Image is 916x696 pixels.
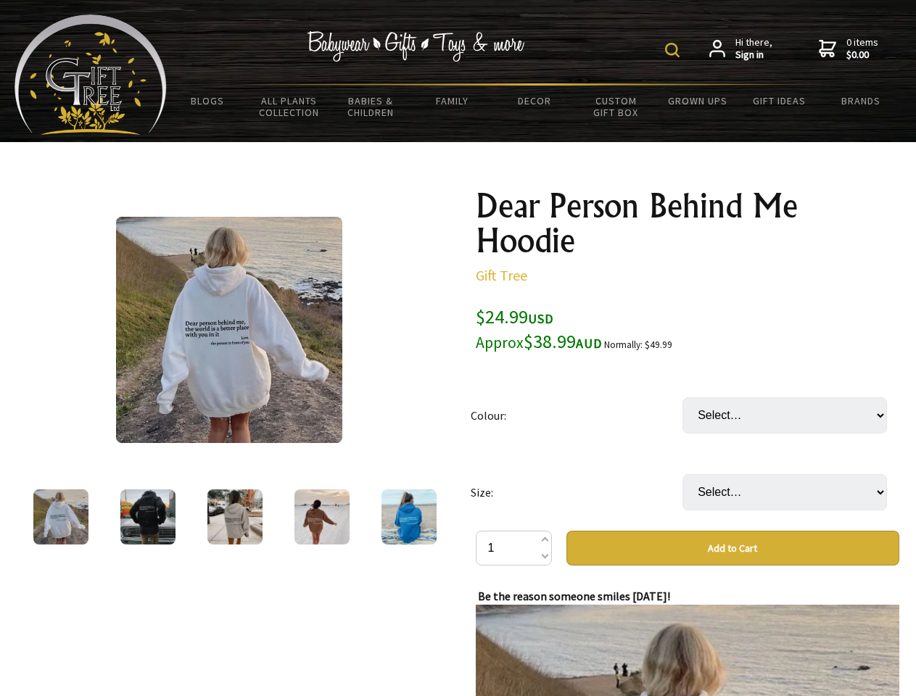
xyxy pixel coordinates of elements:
a: Brands [820,86,902,116]
span: Hi there, [735,36,772,62]
a: Babies & Children [330,86,412,128]
img: Dear Person Behind Me Hoodie [120,489,176,544]
img: Dear Person Behind Me Hoodie [33,489,88,544]
strong: $0.00 [846,49,878,62]
a: 0 items$0.00 [819,36,878,62]
a: Gift Tree [476,266,527,284]
img: Dear Person Behind Me Hoodie [381,489,437,544]
img: Babywear - Gifts - Toys & more [308,31,525,62]
small: Normally: $49.99 [604,339,672,351]
a: Grown Ups [656,86,738,116]
img: Dear Person Behind Me Hoodie [294,489,350,544]
h1: Dear Person Behind Me Hoodie [476,188,899,258]
strong: Sign in [735,49,772,62]
img: product search [665,43,680,57]
a: Gift Ideas [738,86,820,116]
a: Family [412,86,494,116]
span: AUD [576,335,602,352]
img: Dear Person Behind Me Hoodie [207,489,263,544]
td: Size: [471,454,682,531]
img: Dear Person Behind Me Hoodie [116,217,342,443]
button: Add to Cart [566,531,899,565]
td: Colour: [471,377,682,454]
small: Approx [476,333,524,352]
img: Babyware - Gifts - Toys and more... [15,14,167,135]
a: Hi there,Sign in [709,36,772,62]
a: Decor [493,86,575,116]
a: Custom Gift Box [575,86,657,128]
span: 0 items [846,36,878,62]
span: USD [528,310,553,327]
a: All Plants Collection [249,86,331,128]
a: BLOGS [167,86,249,116]
span: $24.99 $38.99 [476,304,602,353]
